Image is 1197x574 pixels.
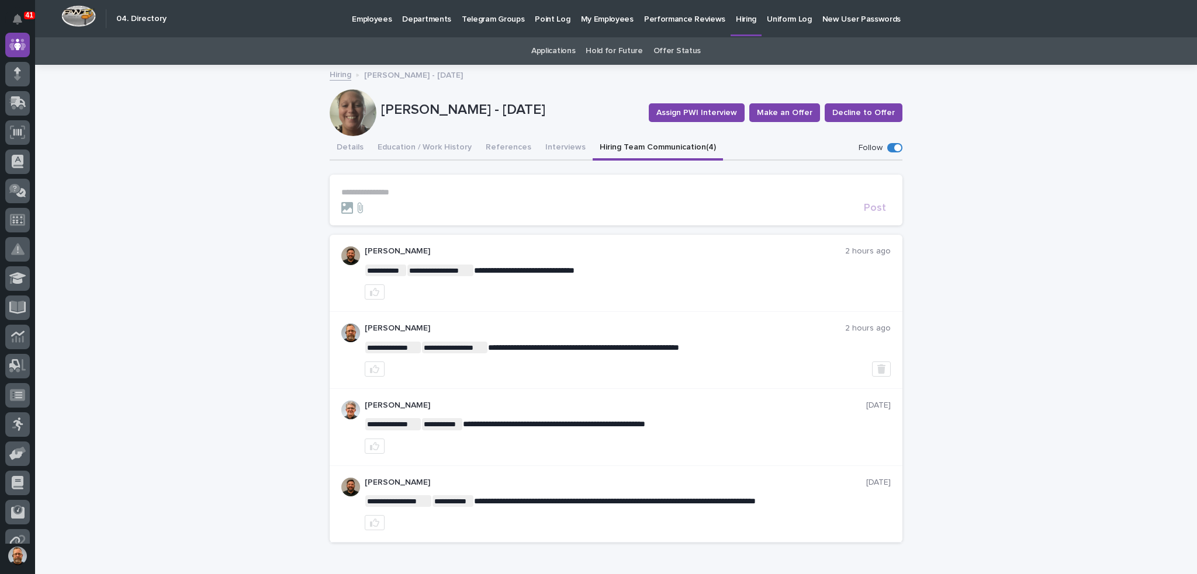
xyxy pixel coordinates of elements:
button: Interviews [538,136,593,161]
p: [PERSON_NAME] [365,323,845,333]
button: Decline to Offer [825,103,902,122]
button: users-avatar [5,544,30,568]
button: Education / Work History [371,136,479,161]
p: 41 [26,11,33,19]
img: Workspace Logo [61,5,96,27]
button: Assign PWI Interview [649,103,745,122]
button: like this post [365,515,385,530]
p: [PERSON_NAME] - [DATE] [381,102,639,119]
button: Details [330,136,371,161]
span: Make an Offer [757,107,812,119]
span: Assign PWI Interview [656,107,737,119]
span: Post [864,203,886,213]
a: Offer Status [653,37,701,65]
a: Hold for Future [586,37,642,65]
h2: 04. Directory [116,14,167,24]
a: Hiring [330,67,351,81]
a: Applications [531,37,575,65]
button: like this post [365,284,385,300]
button: like this post [365,439,385,454]
span: Decline to Offer [832,107,895,119]
p: [DATE] [866,478,891,488]
p: [PERSON_NAME] [365,401,866,411]
button: Notifications [5,7,30,32]
img: ACg8ocKZHX3kFMW1pdUq3QAW4Ce5R-N_bBP0JCN15me4FXGyTyc=s96-c [341,323,360,342]
p: [PERSON_NAME] - [DATE] [364,68,463,81]
button: Delete post [872,361,891,377]
p: 2 hours ago [845,246,891,256]
img: AOh14GgPw25VOikpKNbdra9MTOgH50H-1stU9o6q7KioRA=s96-c [341,401,360,419]
button: like this post [365,361,385,377]
button: Hiring Team Communication (4) [593,136,723,161]
button: References [479,136,538,161]
p: 2 hours ago [845,323,891,333]
p: [PERSON_NAME] [365,478,866,488]
p: [PERSON_NAME] [365,246,845,256]
p: Follow [859,143,883,153]
img: AOh14GiWKAYVPIbfHyIkyvX2hiPF8_WCcz-HU3nlZscn=s96-c [341,246,360,265]
button: Make an Offer [749,103,820,122]
img: AOh14GiWKAYVPIbfHyIkyvX2hiPF8_WCcz-HU3nlZscn=s96-c [341,478,360,496]
div: Notifications41 [15,14,30,33]
button: Post [859,203,891,213]
p: [DATE] [866,401,891,411]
